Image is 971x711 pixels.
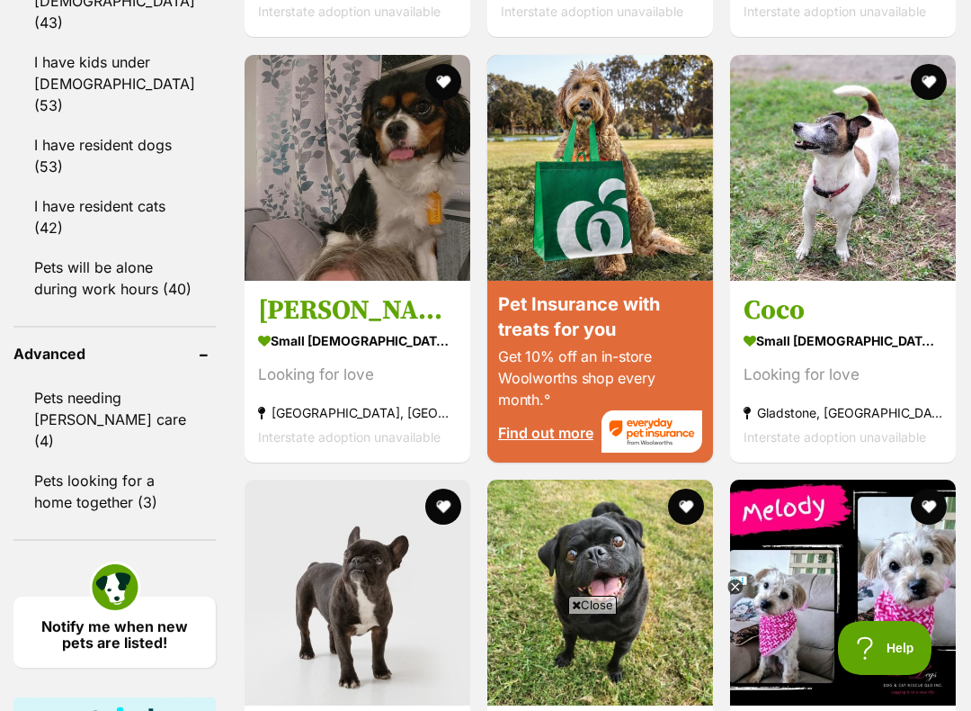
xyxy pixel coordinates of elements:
button: favourite [425,489,461,525]
strong: small [DEMOGRAPHIC_DATA] Dog [744,328,942,354]
a: I have resident cats (42) [13,187,216,247]
img: Melody - Maltese Dog [730,480,956,706]
a: I have kids under [DEMOGRAPHIC_DATA] (53) [13,43,216,124]
a: Pets will be alone during work hours (40) [13,248,216,308]
a: Pets needing [PERSON_NAME] care (4) [13,379,216,460]
a: Pets looking for a home together (3) [13,462,216,521]
a: [PERSON_NAME] small [DEMOGRAPHIC_DATA] Dog Looking for love [GEOGRAPHIC_DATA], [GEOGRAPHIC_DATA] ... [245,280,470,463]
img: Coco - Jack Russell Terrier Dog [730,55,956,281]
iframe: Help Scout Beacon - Open [838,621,935,675]
div: Looking for love [258,363,457,387]
header: Advanced [13,346,216,362]
button: favourite [668,489,704,525]
button: favourite [911,489,947,525]
a: Coco small [DEMOGRAPHIC_DATA] Dog Looking for love Gladstone, [GEOGRAPHIC_DATA] Interstate adopti... [730,280,956,463]
span: Interstate adoption unavailable [744,4,926,20]
strong: [GEOGRAPHIC_DATA], [GEOGRAPHIC_DATA] [258,400,457,425]
div: Looking for love [744,363,942,387]
strong: small [DEMOGRAPHIC_DATA] Dog [258,328,457,354]
a: Notify me when new pets are listed! [13,597,216,668]
button: favourite [911,64,947,100]
iframe: Advertisement [158,621,813,702]
img: Alfie - Cavalier King Charles Spaniel Dog [245,55,470,281]
span: Interstate adoption unavailable [258,4,441,20]
button: favourite [425,64,461,100]
img: Henry - Pug x French Bulldog [487,480,713,706]
h3: [PERSON_NAME] [258,293,457,328]
strong: Gladstone, [GEOGRAPHIC_DATA] [744,400,942,425]
span: Interstate adoption unavailable [744,429,926,445]
img: Lilo - French Bulldog [245,480,470,706]
span: Interstate adoption unavailable [258,429,441,445]
h3: Coco [744,293,942,328]
a: I have resident dogs (53) [13,126,216,185]
span: Interstate adoption unavailable [501,4,683,20]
